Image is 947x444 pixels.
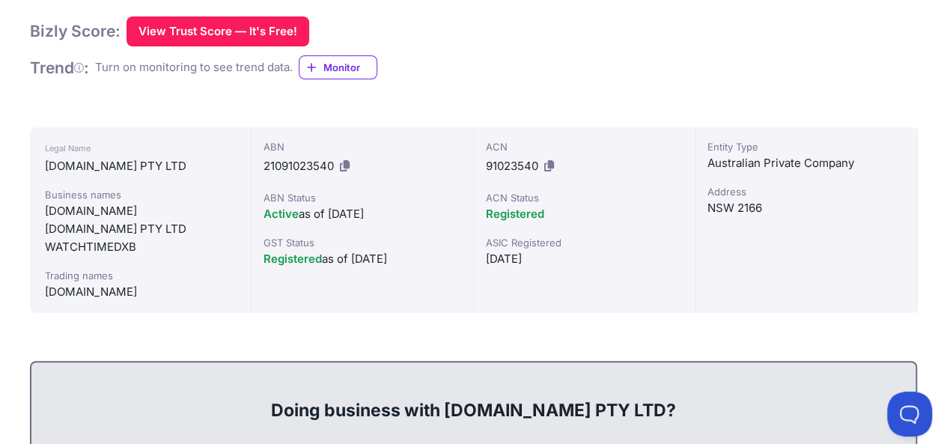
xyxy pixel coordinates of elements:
a: Monitor [299,55,377,79]
div: Legal Name [45,139,236,157]
div: ABN Status [264,190,460,205]
h1: Trend : [30,58,89,78]
div: Business names [45,187,236,202]
div: ABN [264,139,460,154]
button: View Trust Score — It's Free! [127,16,309,46]
span: Registered [486,207,544,221]
h1: Bizly Score: [30,21,121,41]
span: 21091023540 [264,159,334,173]
div: Address [707,184,904,199]
div: [DATE] [486,250,683,268]
div: as of [DATE] [264,205,460,223]
div: ACN [486,139,683,154]
div: as of [DATE] [264,250,460,268]
iframe: Toggle Customer Support [887,392,932,437]
div: Turn on monitoring to see trend data. [95,59,293,76]
div: GST Status [264,235,460,250]
div: Doing business with [DOMAIN_NAME] PTY LTD? [46,374,901,422]
span: 91023540 [486,159,538,173]
span: Active [264,207,299,221]
div: [DOMAIN_NAME] PTY LTD [45,220,236,238]
div: [DOMAIN_NAME] [45,283,236,301]
div: [DOMAIN_NAME] [45,202,236,220]
div: [DOMAIN_NAME] PTY LTD [45,157,236,175]
div: ASIC Registered [486,235,683,250]
span: Registered [264,252,322,266]
div: Entity Type [707,139,904,154]
div: NSW 2166 [707,199,904,217]
div: ACN Status [486,190,683,205]
span: Monitor [323,60,377,75]
div: Australian Private Company [707,154,904,172]
div: Trading names [45,268,236,283]
div: WATCHTIMEDXB [45,238,236,256]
